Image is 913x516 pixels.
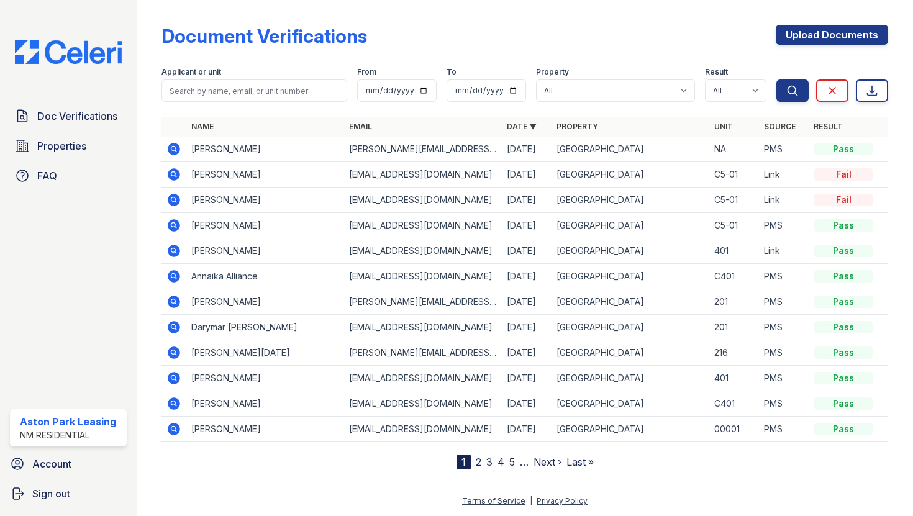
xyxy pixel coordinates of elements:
[759,417,809,442] td: PMS
[344,137,502,162] td: [PERSON_NAME][EMAIL_ADDRESS][DOMAIN_NAME]
[709,188,759,213] td: C5-01
[344,188,502,213] td: [EMAIL_ADDRESS][DOMAIN_NAME]
[709,162,759,188] td: C5-01
[814,143,873,155] div: Pass
[502,391,552,417] td: [DATE]
[502,188,552,213] td: [DATE]
[552,366,709,391] td: [GEOGRAPHIC_DATA]
[161,79,347,102] input: Search by name, email, or unit number
[759,289,809,315] td: PMS
[186,137,344,162] td: [PERSON_NAME]
[814,168,873,181] div: Fail
[497,456,504,468] a: 4
[709,264,759,289] td: C401
[502,315,552,340] td: [DATE]
[186,213,344,238] td: [PERSON_NAME]
[349,122,372,131] a: Email
[814,296,873,308] div: Pass
[344,162,502,188] td: [EMAIL_ADDRESS][DOMAIN_NAME]
[759,264,809,289] td: PMS
[552,340,709,366] td: [GEOGRAPHIC_DATA]
[814,321,873,333] div: Pass
[186,391,344,417] td: [PERSON_NAME]
[814,194,873,206] div: Fail
[759,340,809,366] td: PMS
[476,456,481,468] a: 2
[186,162,344,188] td: [PERSON_NAME]
[5,40,132,64] img: CE_Logo_Blue-a8612792a0a2168367f1c8372b55b34899dd931a85d93a1a3d3e32e68fde9ad4.png
[552,391,709,417] td: [GEOGRAPHIC_DATA]
[32,456,71,471] span: Account
[814,219,873,232] div: Pass
[556,122,598,131] a: Property
[191,122,214,131] a: Name
[186,366,344,391] td: [PERSON_NAME]
[709,238,759,264] td: 401
[502,162,552,188] td: [DATE]
[552,162,709,188] td: [GEOGRAPHIC_DATA]
[161,67,221,77] label: Applicant or unit
[186,188,344,213] td: [PERSON_NAME]
[344,264,502,289] td: [EMAIL_ADDRESS][DOMAIN_NAME]
[764,122,796,131] a: Source
[709,137,759,162] td: NA
[814,423,873,435] div: Pass
[552,137,709,162] td: [GEOGRAPHIC_DATA]
[566,456,594,468] a: Last »
[37,168,57,183] span: FAQ
[10,134,127,158] a: Properties
[759,137,809,162] td: PMS
[536,67,569,77] label: Property
[552,289,709,315] td: [GEOGRAPHIC_DATA]
[552,417,709,442] td: [GEOGRAPHIC_DATA]
[552,238,709,264] td: [GEOGRAPHIC_DATA]
[161,25,367,47] div: Document Verifications
[5,481,132,506] a: Sign out
[709,315,759,340] td: 201
[709,417,759,442] td: 00001
[814,245,873,257] div: Pass
[709,340,759,366] td: 216
[814,372,873,384] div: Pass
[186,289,344,315] td: [PERSON_NAME]
[462,496,525,505] a: Terms of Service
[502,213,552,238] td: [DATE]
[530,496,532,505] div: |
[709,213,759,238] td: C5-01
[186,340,344,366] td: [PERSON_NAME][DATE]
[502,340,552,366] td: [DATE]
[520,455,529,469] span: …
[186,315,344,340] td: Darymar [PERSON_NAME]
[709,391,759,417] td: C401
[552,315,709,340] td: [GEOGRAPHIC_DATA]
[759,315,809,340] td: PMS
[37,109,117,124] span: Doc Verifications
[814,270,873,283] div: Pass
[705,67,728,77] label: Result
[709,366,759,391] td: 401
[502,289,552,315] td: [DATE]
[32,486,70,501] span: Sign out
[509,456,515,468] a: 5
[502,366,552,391] td: [DATE]
[486,456,493,468] a: 3
[552,264,709,289] td: [GEOGRAPHIC_DATA]
[709,289,759,315] td: 201
[537,496,588,505] a: Privacy Policy
[20,414,116,429] div: Aston Park Leasing
[37,138,86,153] span: Properties
[814,397,873,410] div: Pass
[502,264,552,289] td: [DATE]
[502,137,552,162] td: [DATE]
[344,238,502,264] td: [EMAIL_ADDRESS][DOMAIN_NAME]
[759,366,809,391] td: PMS
[759,238,809,264] td: Link
[502,417,552,442] td: [DATE]
[457,455,471,469] div: 1
[20,429,116,441] div: NM Residential
[714,122,733,131] a: Unit
[344,417,502,442] td: [EMAIL_ADDRESS][DOMAIN_NAME]
[814,346,873,359] div: Pass
[776,25,888,45] a: Upload Documents
[759,188,809,213] td: Link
